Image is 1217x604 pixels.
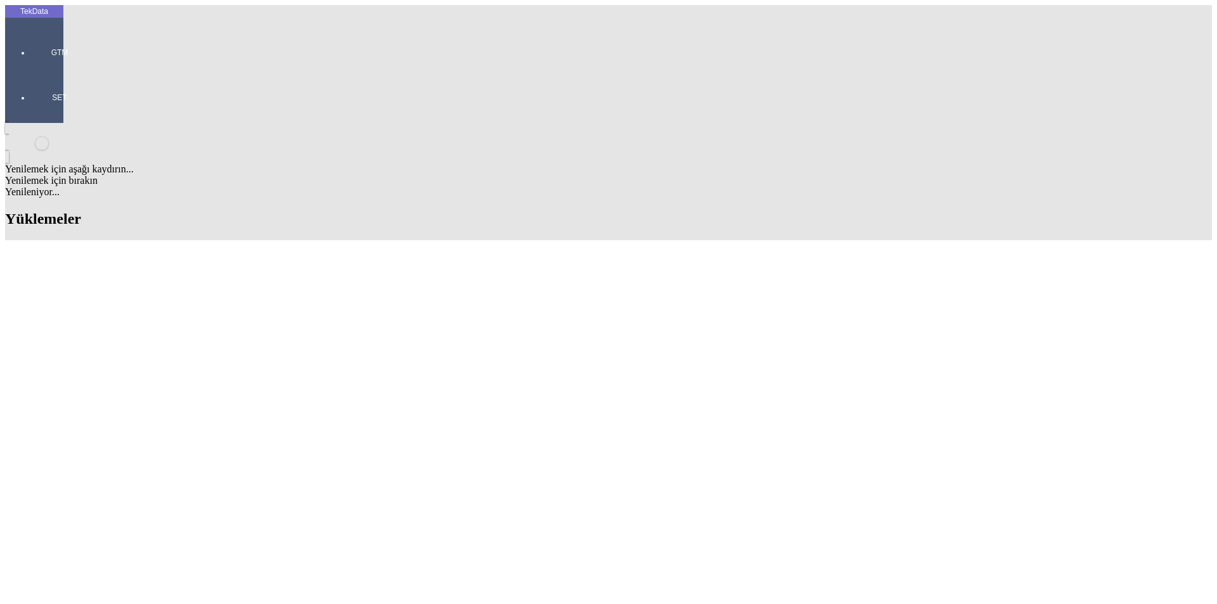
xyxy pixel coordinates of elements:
[41,93,79,103] span: SET
[5,210,1212,228] h2: Yüklemeler
[5,186,1212,198] div: Yenileniyor...
[5,6,63,16] div: TekData
[5,175,1212,186] div: Yenilemek için bırakın
[5,164,1212,175] div: Yenilemek için aşağı kaydırın...
[41,48,79,58] span: GTM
